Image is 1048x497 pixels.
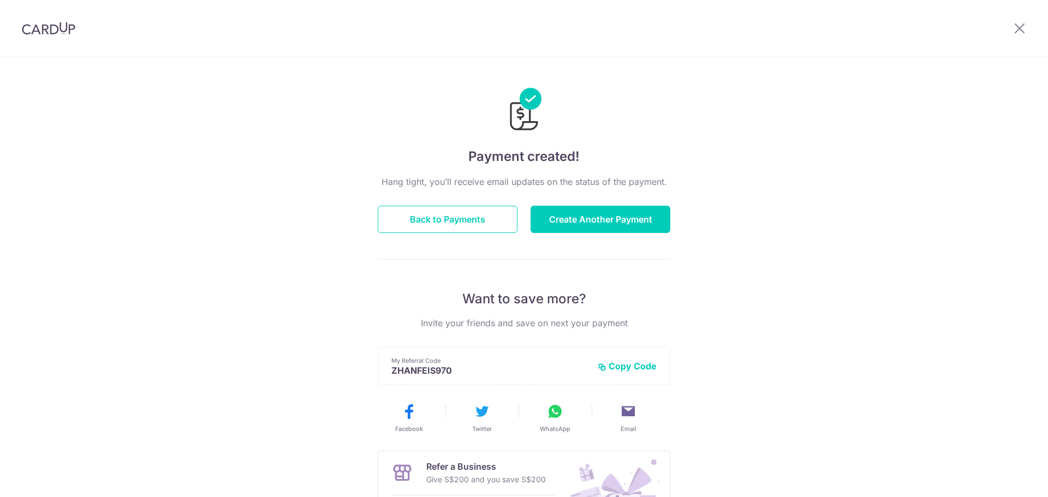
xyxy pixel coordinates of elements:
[378,175,670,188] p: Hang tight, you’ll receive email updates on the status of the payment.
[596,403,660,433] button: Email
[472,424,492,433] span: Twitter
[507,88,541,134] img: Payments
[378,290,670,308] p: Want to save more?
[378,206,517,233] button: Back to Payments
[540,424,570,433] span: WhatsApp
[378,147,670,166] h4: Payment created!
[391,365,589,376] p: ZHANFEIS970
[450,403,514,433] button: Twitter
[377,403,441,433] button: Facebook
[531,206,670,233] button: Create Another Payment
[523,403,587,433] button: WhatsApp
[978,464,1037,492] iframe: Opens a widget where you can find more information
[621,424,636,433] span: Email
[426,460,546,473] p: Refer a Business
[598,361,657,372] button: Copy Code
[391,356,589,365] p: My Referral Code
[378,316,670,330] p: Invite your friends and save on next your payment
[395,424,423,433] span: Facebook
[426,473,546,486] p: Give S$200 and you save S$200
[22,22,75,35] img: CardUp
